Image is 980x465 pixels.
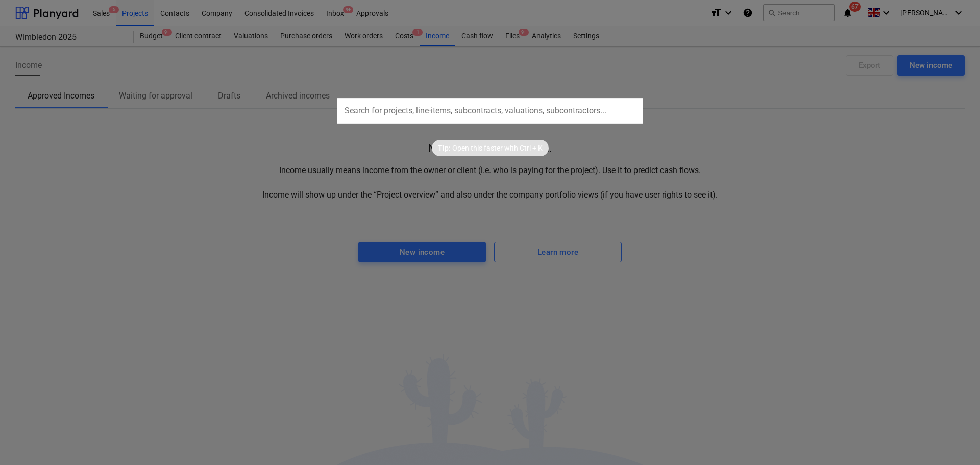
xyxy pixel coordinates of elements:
[337,98,643,124] input: Search for projects, line-items, subcontracts, valuations, subcontractors...
[520,143,543,153] p: Ctrl + K
[929,416,980,465] iframe: Chat Widget
[452,143,518,153] p: Open this faster with
[432,140,549,156] div: Tip:Open this faster withCtrl + K
[438,143,451,153] p: Tip:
